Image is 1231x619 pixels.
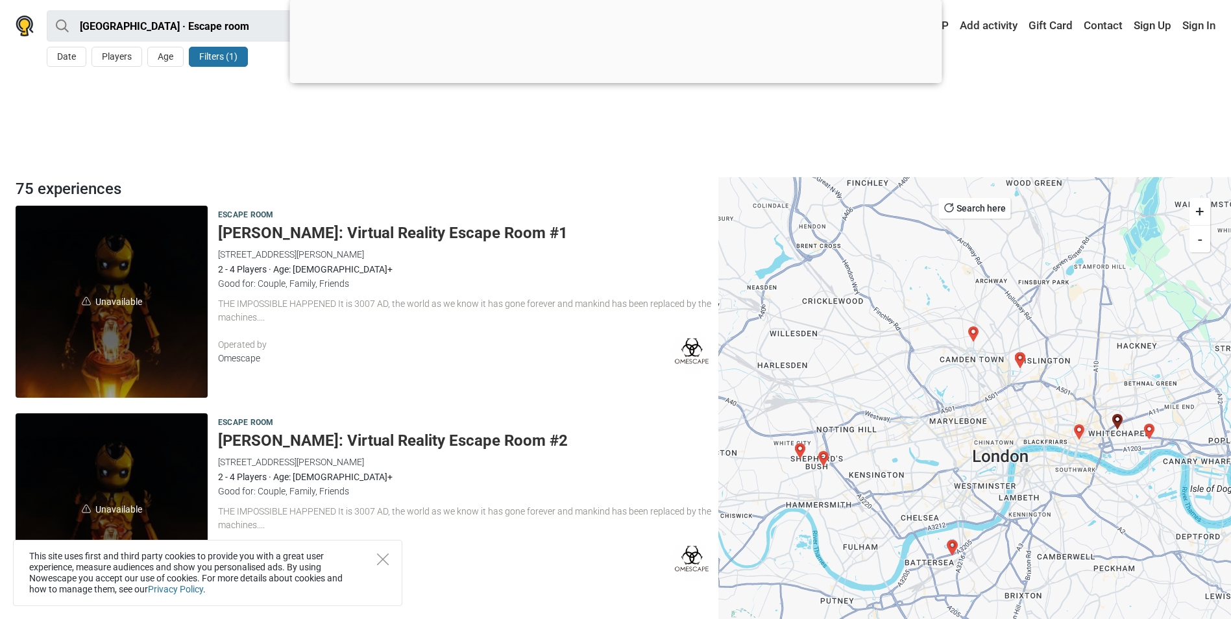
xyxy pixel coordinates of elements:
[16,413,208,605] a: unavailableUnavailable Huxley: Virtual Reality Escape Room #2
[671,539,713,581] img: Omescape
[1141,424,1157,439] div: Witchcraft and Wizardry
[218,470,713,484] div: 2 - 4 Players · Age: [DEMOGRAPHIC_DATA]+
[218,208,273,223] span: Escape room
[792,443,808,459] div: The Da Vinci Room
[16,206,208,398] span: Unavailable
[47,10,306,42] input: try “London”
[966,326,981,342] div: Mission: Breakout - Codebreakers
[671,331,713,373] img: Omescape
[16,206,208,398] a: unavailableUnavailable Huxley: Virtual Reality Escape Room #1
[82,504,91,513] img: unavailable
[218,224,713,243] h5: [PERSON_NAME]: Virtual Reality Escape Room #1
[957,14,1021,38] a: Add activity
[10,177,718,200] div: 75 experiences
[13,540,402,606] div: This site uses first and third party cookies to provide you with a great user experience, measure...
[16,16,34,36] img: Nowescape logo
[1130,14,1175,38] a: Sign Up
[218,352,671,365] div: Omescape
[218,416,273,430] span: Escape room
[47,47,86,67] button: Date
[816,451,831,467] div: Mission X (Room 1)
[82,297,91,306] img: unavailable
[1071,424,1087,440] div: Bank Heist
[189,47,248,67] button: Filters (1)
[148,584,203,594] a: Privacy Policy
[218,338,671,352] div: Operated by
[939,198,1011,219] button: Search here
[147,47,184,67] button: Age
[1189,198,1210,225] button: +
[377,553,389,565] button: Close
[218,297,713,324] div: THE IMPOSSIBLE HAPPENED It is 3007 AD, the world as we know it has gone forever and mankind has b...
[218,505,713,532] div: THE IMPOSSIBLE HAPPENED It is 3007 AD, the world as we know it has gone forever and mankind has b...
[218,546,671,559] div: Operated by
[1179,14,1215,38] a: Sign In
[1080,14,1126,38] a: Contact
[944,540,960,555] div: Hostage Hideout
[218,484,713,498] div: Good for: Couple, Family, Friends
[218,276,713,291] div: Good for: Couple, Family, Friends
[218,455,713,469] div: [STREET_ADDRESS][PERSON_NAME]
[1189,225,1210,252] button: -
[91,47,142,67] button: Players
[16,413,208,605] span: Unavailable
[1012,352,1028,368] div: Plan52 (Room 2)
[218,262,713,276] div: 2 - 4 Players · Age: [DEMOGRAPHIC_DATA]+
[1025,14,1076,38] a: Gift Card
[218,431,713,450] h5: [PERSON_NAME]: Virtual Reality Escape Room #2
[218,559,671,573] div: Omescape
[1110,414,1125,430] div: Huxley: Virtual Reality Escape Room #1
[945,540,960,555] div: Pie and Mash Shop
[218,247,713,261] div: [STREET_ADDRESS][PERSON_NAME]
